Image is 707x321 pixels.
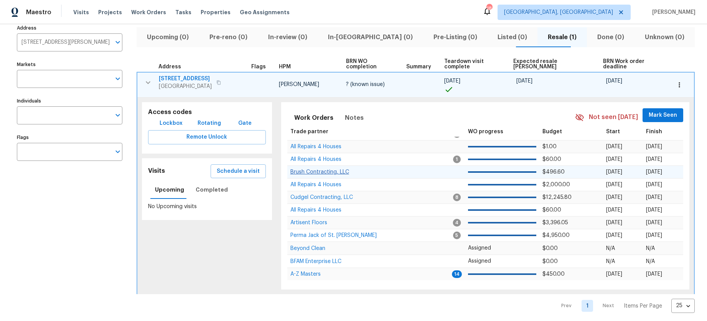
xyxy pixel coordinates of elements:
[154,132,260,142] span: Remote Unlock
[606,129,620,134] span: Start
[112,37,123,48] button: Open
[646,195,662,200] span: [DATE]
[582,300,593,312] a: Goto page 1
[671,296,695,316] div: 25
[542,233,570,238] span: $4,950.00
[159,75,212,83] span: [STREET_ADDRESS]
[646,220,662,225] span: [DATE]
[646,182,662,187] span: [DATE]
[290,195,353,200] a: Cudgel Contracting, LLC
[148,167,165,175] h5: Visits
[468,129,503,134] span: WO progress
[646,169,662,175] span: [DATE]
[606,144,622,149] span: [DATE]
[592,32,630,43] span: Done (0)
[542,246,558,251] span: $0.00
[290,157,341,162] a: All Repairs 4 Houses
[279,64,291,69] span: HPM
[646,157,662,162] span: [DATE]
[148,130,266,144] button: Remote Unlock
[98,8,122,16] span: Projects
[606,195,622,200] span: [DATE]
[160,119,183,128] span: Lockbox
[542,32,582,43] span: Resale (1)
[639,32,690,43] span: Unknown (0)
[646,233,662,238] span: [DATE]
[204,32,253,43] span: Pre-reno (0)
[290,157,341,162] span: All Repairs 4 Houses
[444,59,500,69] span: Teardown visit complete
[159,83,212,90] span: [GEOGRAPHIC_DATA]
[646,207,662,213] span: [DATE]
[279,82,319,87] span: [PERSON_NAME]
[468,257,537,265] p: Assigned
[542,271,565,277] span: $450.00
[158,64,181,69] span: Address
[290,272,321,276] a: A-Z Masters
[554,299,695,313] nav: Pagination Navigation
[606,182,622,187] span: [DATE]
[236,119,254,128] span: Gate
[290,220,327,225] span: Artisent Floors
[468,244,537,252] p: Assigned
[141,32,194,43] span: Upcoming (0)
[290,208,341,212] a: All Repairs 4 Houses
[290,246,325,251] span: Beyond Clean
[196,185,228,195] span: Completed
[294,113,333,123] span: Work Orders
[112,110,123,121] button: Open
[198,119,221,128] span: Rotating
[646,129,662,134] span: Finish
[606,78,622,84] span: [DATE]
[542,129,562,134] span: Budget
[453,219,461,227] span: 4
[345,113,364,123] span: Notes
[290,182,341,187] a: All Repairs 4 Houses
[175,10,191,15] span: Tasks
[112,146,123,157] button: Open
[26,8,51,16] span: Maestro
[17,26,122,30] label: Address
[290,170,349,174] a: Brush Contracting, LLC
[290,195,353,200] span: Cudgel Contracting, LLC
[17,99,122,103] label: Individuals
[542,157,561,162] span: $60.00
[17,135,122,140] label: Flags
[444,78,460,84] span: [DATE]
[201,8,231,16] span: Properties
[542,169,565,175] span: $496.60
[453,156,461,163] span: 1
[112,73,123,84] button: Open
[643,108,683,122] button: Mark Seen
[589,113,638,122] span: Not seen [DATE]
[428,32,483,43] span: Pre-Listing (0)
[492,32,533,43] span: Listed (0)
[290,144,341,149] span: All Repairs 4 Houses
[290,259,341,264] a: BFAM Enterprise LLC
[542,182,570,187] span: $2,000.00
[542,144,557,149] span: $1.00
[406,64,431,69] span: Summary
[624,302,662,310] p: Items Per Page
[17,62,122,67] label: Markets
[606,169,622,175] span: [DATE]
[240,8,290,16] span: Geo Assignments
[453,194,461,201] span: 8
[606,233,622,238] span: [DATE]
[606,207,622,213] span: [DATE]
[290,259,341,264] span: BFAM Enterprise LLC
[542,259,558,264] span: $0.00
[217,167,260,176] span: Schedule a visit
[155,185,184,195] span: Upcoming
[290,246,325,251] a: Beyond Clean
[73,8,89,16] span: Visits
[516,78,532,84] span: [DATE]
[606,259,615,264] span: N/A
[262,32,313,43] span: In-review (0)
[453,232,461,239] span: 5
[148,108,266,116] h5: Access codes
[603,59,658,69] span: BRN Work order deadline
[606,271,622,277] span: [DATE]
